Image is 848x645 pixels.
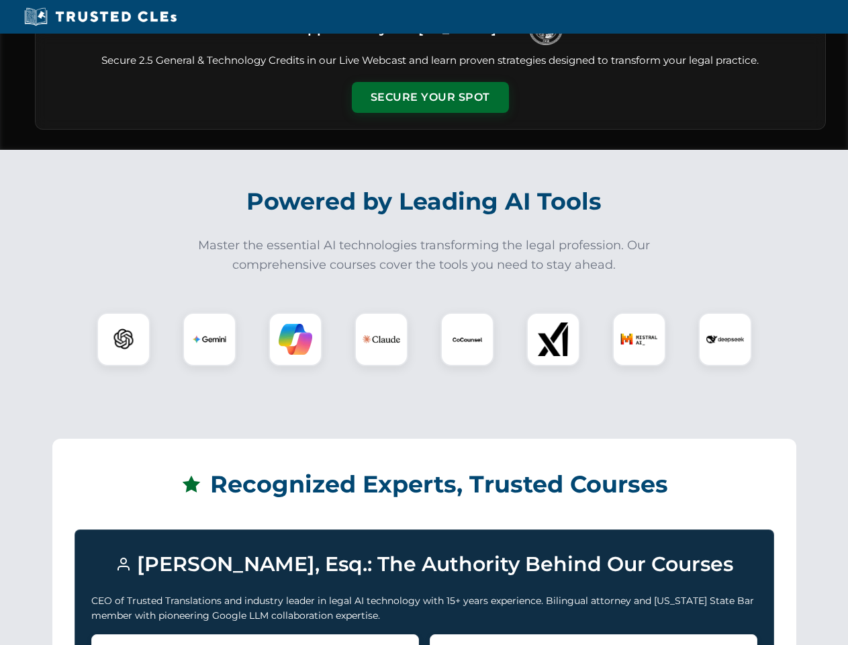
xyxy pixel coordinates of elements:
[352,82,509,113] button: Secure Your Spot
[193,322,226,356] img: Gemini Logo
[279,322,312,356] img: Copilot Logo
[269,312,322,366] div: Copilot
[91,593,757,623] p: CEO of Trusted Translations and industry leader in legal AI technology with 15+ years experience....
[91,546,757,583] h3: [PERSON_NAME], Esq.: The Authority Behind Our Courses
[52,53,809,69] p: Secure 2.5 General & Technology Credits in our Live Webcast and learn proven strategies designed ...
[52,178,796,225] h2: Powered by Leading AI Tools
[20,7,181,27] img: Trusted CLEs
[698,312,752,366] div: DeepSeek
[189,236,659,275] p: Master the essential AI technologies transforming the legal profession. Our comprehensive courses...
[97,312,150,366] div: ChatGPT
[183,312,236,366] div: Gemini
[612,312,666,366] div: Mistral AI
[451,322,484,356] img: CoCounsel Logo
[706,320,744,358] img: DeepSeek Logo
[104,320,143,359] img: ChatGPT Logo
[526,312,580,366] div: xAI
[620,320,658,358] img: Mistral AI Logo
[536,322,570,356] img: xAI Logo
[75,461,774,508] h2: Recognized Experts, Trusted Courses
[440,312,494,366] div: CoCounsel
[355,312,408,366] div: Claude
[363,320,400,358] img: Claude Logo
